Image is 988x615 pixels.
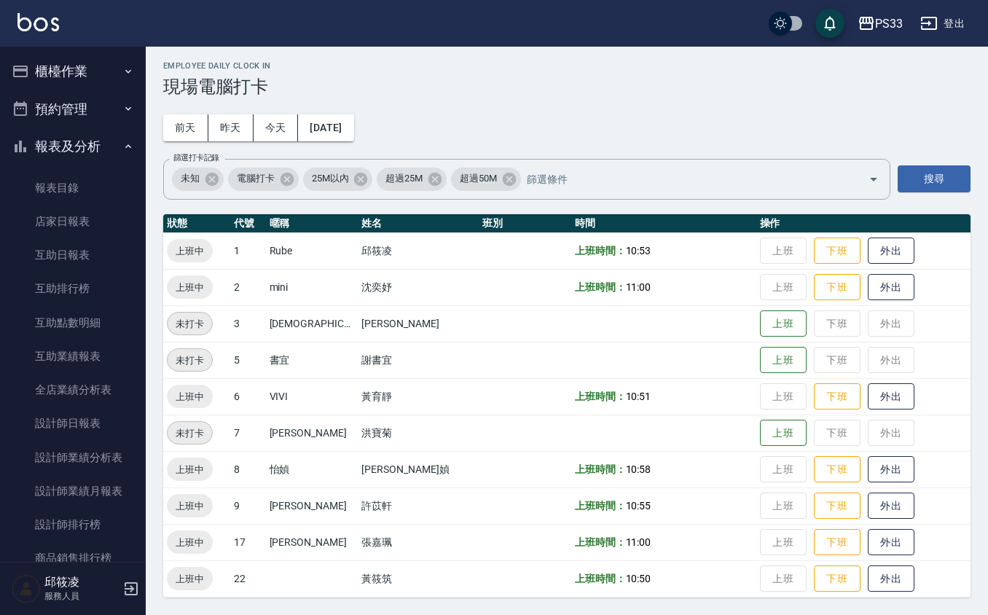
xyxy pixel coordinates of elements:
img: Logo [17,13,59,31]
span: 10:53 [626,245,651,256]
span: 上班中 [167,462,213,477]
td: 2 [230,269,265,305]
td: 黃筱筑 [358,560,478,597]
a: 互助日報表 [6,238,140,272]
button: 下班 [814,529,860,556]
span: 上班中 [167,389,213,404]
b: 上班時間： [575,536,626,548]
button: 外出 [868,238,914,265]
span: 超過25M [377,171,431,186]
h2: Employee Daily Clock In [163,61,971,71]
h5: 邱筱凌 [44,575,119,589]
span: 上班中 [167,571,213,587]
td: 7 [230,415,265,451]
b: 上班時間： [575,573,626,584]
td: [PERSON_NAME] [266,524,358,560]
button: 昨天 [208,114,254,141]
button: 櫃檯作業 [6,52,140,90]
a: 設計師業績月報表 [6,474,140,508]
td: 6 [230,378,265,415]
button: 上班 [760,347,807,374]
button: 外出 [868,383,914,410]
div: 超過50M [451,168,521,191]
a: 互助排行榜 [6,272,140,305]
td: 洪寶菊 [358,415,478,451]
span: 超過50M [451,171,506,186]
span: 未打卡 [168,316,212,332]
td: 黃育靜 [358,378,478,415]
a: 設計師排行榜 [6,508,140,541]
td: 謝書宜 [358,342,478,378]
p: 服務人員 [44,589,119,603]
button: 登出 [914,10,971,37]
th: 姓名 [358,214,478,233]
span: 10:51 [626,391,651,402]
th: 暱稱 [266,214,358,233]
button: 外出 [868,456,914,483]
td: Rube [266,232,358,269]
b: 上班時間： [575,281,626,293]
span: 未打卡 [168,426,212,441]
b: 上班時間： [575,391,626,402]
a: 店家日報表 [6,205,140,238]
th: 代號 [230,214,265,233]
button: 報表及分析 [6,128,140,165]
span: 上班中 [167,280,213,295]
div: 超過25M [377,168,447,191]
a: 報表目錄 [6,171,140,205]
button: 搜尋 [898,165,971,192]
a: 商品銷售排行榜 [6,541,140,575]
span: 10:50 [626,573,651,584]
td: 3 [230,305,265,342]
span: 11:00 [626,281,651,293]
button: 外出 [868,274,914,301]
button: 下班 [814,274,860,301]
button: [DATE] [298,114,353,141]
td: mini [266,269,358,305]
a: 全店業績分析表 [6,373,140,407]
div: 25M以內 [303,168,373,191]
span: 上班中 [167,498,213,514]
td: 許苡軒 [358,487,478,524]
td: 1 [230,232,265,269]
label: 篩選打卡記錄 [173,152,219,163]
h3: 現場電腦打卡 [163,77,971,97]
a: 互助點數明細 [6,306,140,340]
td: 書宜 [266,342,358,378]
button: 前天 [163,114,208,141]
div: 未知 [172,168,224,191]
span: 10:58 [626,463,651,475]
button: 外出 [868,565,914,592]
b: 上班時間： [575,245,626,256]
span: 未打卡 [168,353,212,368]
button: Open [862,168,885,191]
div: 電腦打卡 [228,168,299,191]
button: 下班 [814,456,860,483]
span: 25M以內 [303,171,358,186]
td: [DEMOGRAPHIC_DATA][PERSON_NAME] [266,305,358,342]
span: 10:55 [626,500,651,512]
th: 操作 [756,214,971,233]
td: 怡媜 [266,451,358,487]
td: 邱筱凌 [358,232,478,269]
td: 5 [230,342,265,378]
button: 外出 [868,529,914,556]
span: 上班中 [167,243,213,259]
button: 上班 [760,420,807,447]
a: 互助業績報表 [6,340,140,373]
td: 張嘉珮 [358,524,478,560]
td: 8 [230,451,265,487]
th: 狀態 [163,214,230,233]
th: 時間 [571,214,756,233]
span: 電腦打卡 [228,171,283,186]
td: 沈奕妤 [358,269,478,305]
th: 班別 [479,214,571,233]
button: 上班 [760,310,807,337]
td: [PERSON_NAME]媜 [358,451,478,487]
button: 下班 [814,383,860,410]
button: 下班 [814,493,860,520]
a: 設計師日報表 [6,407,140,440]
td: 9 [230,487,265,524]
button: 下班 [814,565,860,592]
td: 22 [230,560,265,597]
